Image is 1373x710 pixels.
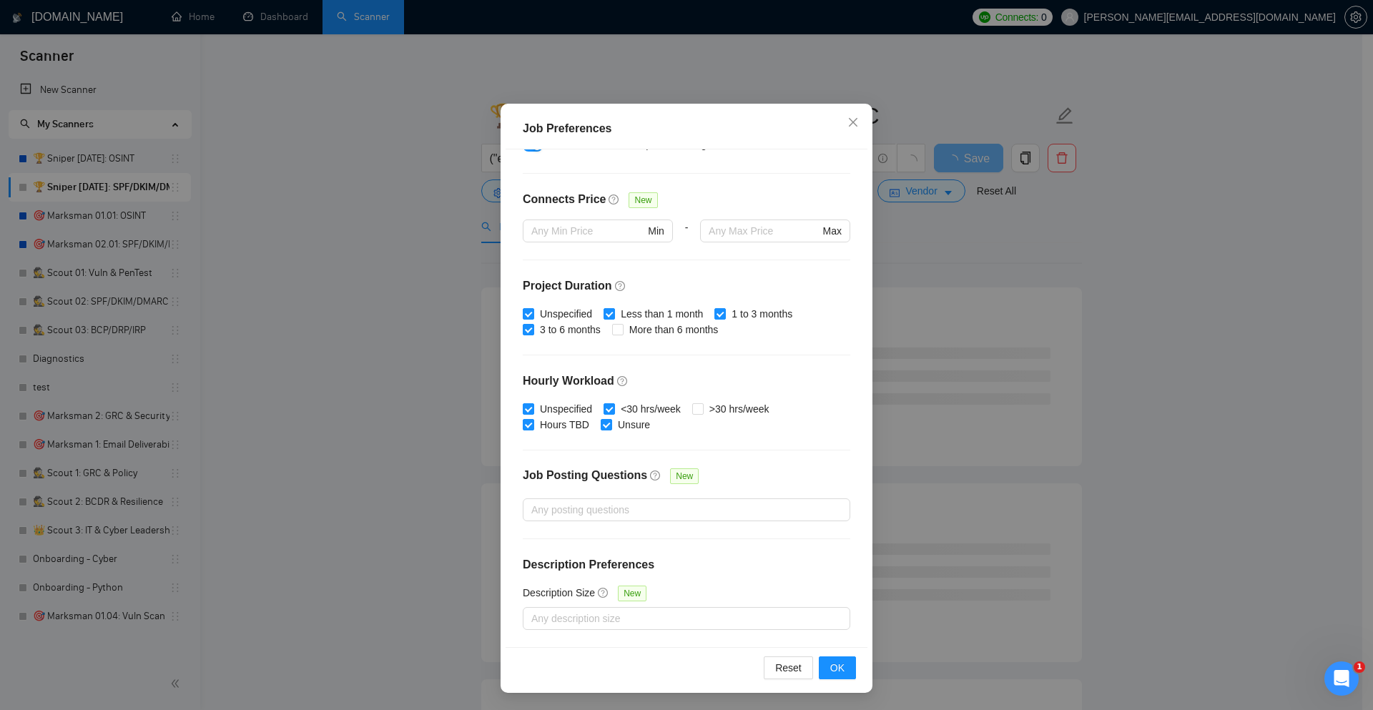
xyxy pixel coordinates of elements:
h4: Connects Price [523,191,606,208]
button: Reset [764,656,813,679]
span: close [847,117,859,128]
div: - [673,220,700,260]
span: New [618,586,646,601]
iframe: Intercom live chat [1324,661,1359,696]
div: Job Preferences [523,120,850,137]
span: 1 to 3 months [726,306,798,322]
h4: Project Duration [523,277,850,295]
span: New [670,468,699,484]
div: Nazar says… [11,225,275,366]
div: Nazar says… [11,8,275,107]
span: Less than 1 month [615,306,709,322]
button: go back [9,10,36,37]
div: Just following up regarding your recent request. [23,248,223,276]
span: Reset [775,660,802,676]
span: Unspecified [534,306,598,322]
div: Close [251,10,277,36]
input: Any Min Price [531,223,645,239]
div: Yes, exactly - those 👍/👎 options appear in the scanner results once jobs are being pulled in, so ... [11,8,235,95]
span: >30 hrs/week [704,401,775,417]
span: 3 to 6 months [534,322,606,337]
span: 1 [1354,661,1365,673]
span: question-circle [617,375,629,387]
div: Nazar says… [11,385,275,554]
div: Is there anything else we can assist you with or any updates needed on your side? Feel free to le... [23,276,223,346]
span: <30 hrs/week [615,401,686,417]
span: question-circle [609,194,620,205]
span: Unsure [612,417,656,433]
button: Close [834,104,872,142]
div: You're very welcome! Do you have any other questions I can help with? 😊 [23,158,223,186]
span: question-circle [598,587,609,598]
span: Min [648,223,664,239]
h5: Description Size [523,585,595,601]
div: Thanks! [223,115,263,129]
img: Profile image for AI Assistant from GigRadar 📡 [41,12,64,35]
span: Max [823,223,842,239]
button: OK [819,656,856,679]
div: [DATE] [11,206,275,225]
div: [DATE] [11,366,275,385]
h4: Description Preferences [523,556,850,573]
div: Thanks! [212,107,275,138]
span: New [629,192,657,208]
span: question-circle [615,280,626,292]
p: The team can also help [69,28,178,42]
span: question-circle [650,470,661,481]
div: Hi there, [23,234,223,248]
div: Nazar says… [11,149,275,206]
span: Unspecified [534,401,598,417]
span: Hours TBD [534,417,595,433]
h4: Job Posting Questions [523,467,647,484]
div: You're very welcome! Do you have any other questions I can help with? 😊 [11,149,235,194]
div: Yes, exactly - those 👍/👎 options appear in the scanner results once jobs are being pulled in, so ... [23,16,223,87]
h1: AI Assistant from GigRadar 📡 [69,6,222,28]
button: Home [224,10,251,37]
span: More than 6 months [624,322,724,337]
div: Hello there! ﻿I hope you are doing well :) ​ ﻿If there's nothing else you need assistance with, I... [23,394,223,534]
input: Any Max Price [709,223,820,239]
h4: Hourly Workload [523,373,850,390]
div: Hello there! I hope you are doing well :) ​ If there's nothing else you need assistance with, I'l... [11,385,235,543]
span: OK [830,660,845,676]
div: joshua@my-tech-buddy.com says… [11,107,275,149]
div: Hi there,Just following up regarding your recent request.Is there anything else we can assist you... [11,225,235,355]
